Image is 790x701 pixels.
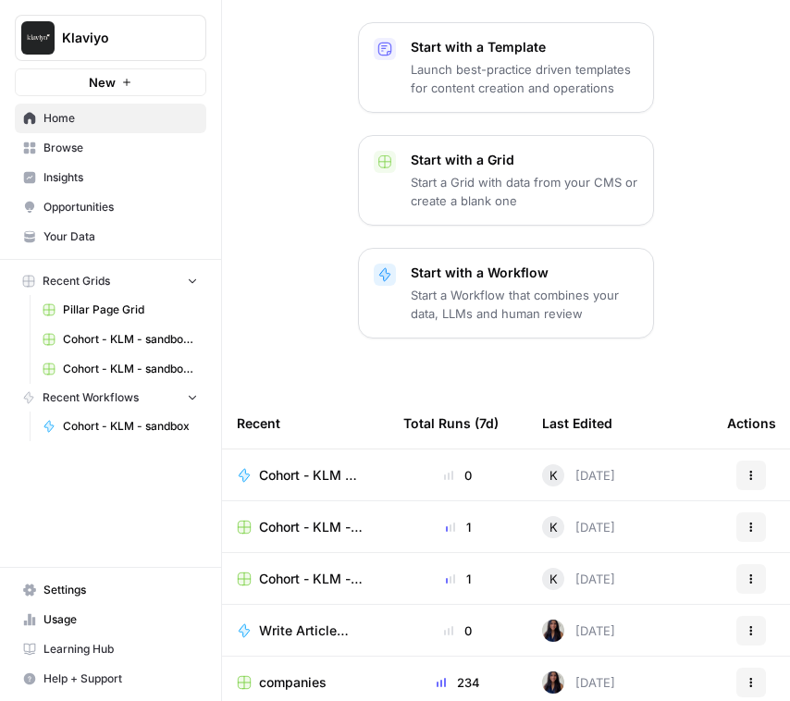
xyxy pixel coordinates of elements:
[259,673,327,692] span: companies
[43,199,198,215] span: Opportunities
[411,173,638,210] p: Start a Grid with data from your CMS or create a blank one
[43,670,198,687] span: Help + Support
[358,135,654,226] button: Start with a GridStart a Grid with data from your CMS or create a blank one
[15,133,206,163] a: Browse
[549,570,558,588] span: K
[237,466,374,485] a: Cohort - KLM - sandbox
[34,354,206,384] a: Cohort - KLM - sandbox Grid (1)
[43,228,198,245] span: Your Data
[259,518,374,536] span: Cohort - KLM - sandbox Grid (1)
[403,466,512,485] div: 0
[542,464,615,486] div: [DATE]
[403,518,512,536] div: 1
[411,151,638,169] p: Start with a Grid
[43,611,198,628] span: Usage
[411,38,638,56] p: Start with a Template
[15,267,206,295] button: Recent Grids
[34,325,206,354] a: Cohort - KLM - sandbox Grid
[43,641,198,658] span: Learning Hub
[542,398,612,449] div: Last Edited
[237,570,374,588] a: Cohort - KLM - sandbox Grid
[403,398,499,449] div: Total Runs (7d)
[15,384,206,412] button: Recent Workflows
[15,192,206,222] a: Opportunities
[34,412,206,441] a: Cohort - KLM - sandbox
[259,621,359,640] span: Write Article [Pillar Page]
[15,68,206,96] button: New
[542,620,615,642] div: [DATE]
[43,582,198,598] span: Settings
[542,671,615,694] div: [DATE]
[259,570,374,588] span: Cohort - KLM - sandbox Grid
[549,466,558,485] span: K
[43,389,139,406] span: Recent Workflows
[15,664,206,694] button: Help + Support
[542,568,615,590] div: [DATE]
[34,295,206,325] a: Pillar Page Grid
[411,60,638,97] p: Launch best-practice driven templates for content creation and operations
[237,673,374,692] a: companies
[403,673,512,692] div: 234
[15,575,206,605] a: Settings
[63,301,198,318] span: Pillar Page Grid
[15,222,206,252] a: Your Data
[358,248,654,338] button: Start with a WorkflowStart a Workflow that combines your data, LLMs and human review
[358,22,654,113] button: Start with a TemplateLaunch best-practice driven templates for content creation and operations
[403,570,512,588] div: 1
[237,518,374,536] a: Cohort - KLM - sandbox Grid (1)
[63,331,198,348] span: Cohort - KLM - sandbox Grid
[15,163,206,192] a: Insights
[89,73,116,92] span: New
[15,634,206,664] a: Learning Hub
[43,169,198,186] span: Insights
[727,398,776,449] div: Actions
[43,140,198,156] span: Browse
[542,671,564,694] img: rox323kbkgutb4wcij4krxobkpon
[542,620,564,642] img: rox323kbkgutb4wcij4krxobkpon
[15,104,206,133] a: Home
[411,264,638,282] p: Start with a Workflow
[411,286,638,323] p: Start a Workflow that combines your data, LLMs and human review
[15,605,206,634] a: Usage
[63,361,198,377] span: Cohort - KLM - sandbox Grid (1)
[21,21,55,55] img: Klaviyo Logo
[15,15,206,61] button: Workspace: Klaviyo
[542,516,615,538] div: [DATE]
[62,29,174,47] span: Klaviyo
[63,418,198,435] span: Cohort - KLM - sandbox
[43,110,198,127] span: Home
[549,518,558,536] span: K
[43,273,110,289] span: Recent Grids
[403,621,512,640] div: 0
[237,398,374,449] div: Recent
[237,621,374,640] a: Write Article [Pillar Page]
[259,466,359,485] span: Cohort - KLM - sandbox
